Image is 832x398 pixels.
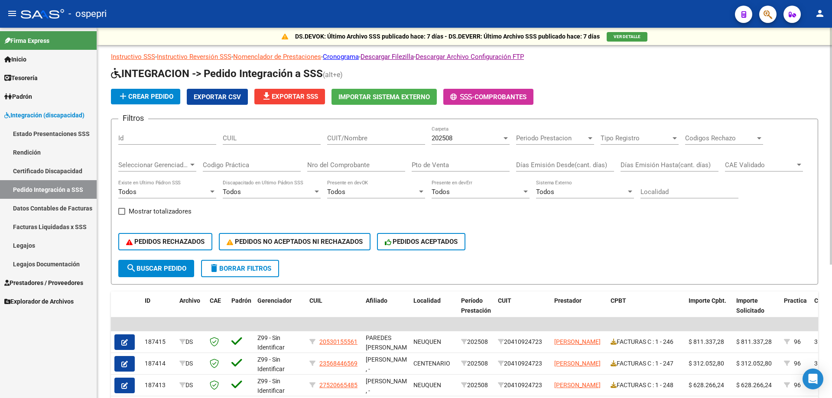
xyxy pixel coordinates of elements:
[461,337,491,347] div: 202508
[736,360,772,367] span: $ 312.052,80
[4,92,32,101] span: Padrón
[319,338,357,345] span: 20530155561
[803,369,823,389] div: Open Intercom Messenger
[209,265,271,272] span: Borrar Filtros
[814,360,830,367] span: 3.499
[118,161,188,169] span: Seleccionar Gerenciador
[607,291,685,330] datatable-header-cell: CPBT
[145,380,172,390] div: 187413
[461,297,491,314] span: Período Prestación
[366,334,412,361] span: PAREDES [PERSON_NAME] , -
[228,291,254,330] datatable-header-cell: Padrón
[231,297,251,304] span: Padrón
[685,134,755,142] span: Codigos Rechazo
[176,291,206,330] datatable-header-cell: Archivo
[474,93,526,101] span: Comprobantes
[111,68,323,80] span: INTEGRACION -> Pedido Integración a SSS
[689,360,724,367] span: $ 312.052,80
[141,291,176,330] datatable-header-cell: ID
[461,380,491,390] div: 202508
[118,260,194,277] button: Buscar Pedido
[601,134,671,142] span: Tipo Registro
[413,360,450,367] span: CENTENARIO
[187,89,248,105] button: Exportar CSV
[366,356,412,373] span: [PERSON_NAME] , -
[323,53,359,61] a: Cronograma
[4,110,84,120] span: Integración (discapacidad)
[614,34,640,39] span: VER DETALLE
[126,238,205,246] span: PEDIDOS RECHAZADOS
[366,297,387,304] span: Afiliado
[416,53,524,61] a: Descargar Archivo Configuración FTP
[516,134,586,142] span: Periodo Prestacion
[736,382,772,388] span: $ 628.266,24
[498,297,511,304] span: CUIT
[306,291,362,330] datatable-header-cell: CUIL
[126,265,186,272] span: Buscar Pedido
[145,359,172,369] div: 187414
[145,337,172,347] div: 187415
[794,382,801,388] span: 96
[233,53,321,61] a: Nomenclador de Prestaciones
[254,291,306,330] datatable-header-cell: Gerenciador
[111,52,818,61] p: - - - - -
[554,338,601,345] span: [PERSON_NAME]
[611,297,626,304] span: CPBT
[323,71,343,79] span: (alt+e)
[338,93,430,101] span: Importar Sistema Externo
[794,360,801,367] span: 96
[689,338,724,345] span: $ 811.337,28
[498,359,547,369] div: 20410924723
[733,291,780,330] datatable-header-cell: Importe Solicitado
[145,297,150,304] span: ID
[410,291,458,330] datatable-header-cell: Localidad
[201,260,279,277] button: Borrar Filtros
[689,297,726,304] span: Importe Cpbt.
[413,297,441,304] span: Localidad
[157,53,231,61] a: Instructivo Reversión SSS
[554,297,582,304] span: Prestador
[118,112,148,124] h3: Filtros
[111,53,155,61] a: Instructivo SSS
[736,338,772,345] span: $ 811.337,28
[118,188,136,196] span: Todos
[257,356,285,373] span: Z99 - Sin Identificar
[4,297,74,306] span: Explorador de Archivos
[551,291,607,330] datatable-header-cell: Prestador
[685,291,733,330] datatable-header-cell: Importe Cpbt.
[611,380,682,390] div: FACTURAS C : 1 - 248
[736,297,764,314] span: Importe Solicitado
[261,91,272,101] mat-icon: file_download
[68,4,107,23] span: - ospepri
[536,188,554,196] span: Todos
[385,238,458,246] span: PEDIDOS ACEPTADOS
[413,382,441,388] span: NEUQUEN
[815,8,825,19] mat-icon: person
[4,73,38,83] span: Tesorería
[611,359,682,369] div: FACTURAS C : 1 - 247
[257,297,292,304] span: Gerenciador
[179,337,203,347] div: DS
[327,188,345,196] span: Todos
[295,32,600,41] p: DS.DEVOK: Último Archivo SSS publicado hace: 7 días - DS.DEVERR: Último Archivo SSS publicado hac...
[194,93,241,101] span: Exportar CSV
[689,382,724,388] span: $ 628.266,24
[319,360,357,367] span: 23568446569
[450,93,474,101] span: -
[432,134,452,142] span: 202508
[111,89,180,104] button: Crear Pedido
[254,89,325,104] button: Exportar SSS
[261,93,318,100] span: Exportar SSS
[498,337,547,347] div: 20410924723
[210,297,221,304] span: CAE
[611,337,682,347] div: FACTURAS C : 1 - 246
[179,380,203,390] div: DS
[377,233,466,250] button: PEDIDOS ACEPTADOS
[4,36,49,45] span: Firma Express
[309,297,322,304] span: CUIL
[4,55,26,64] span: Inicio
[366,378,412,395] span: [PERSON_NAME] , -
[780,291,811,330] datatable-header-cell: Practica
[118,93,173,100] span: Crear Pedido
[206,291,228,330] datatable-header-cell: CAE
